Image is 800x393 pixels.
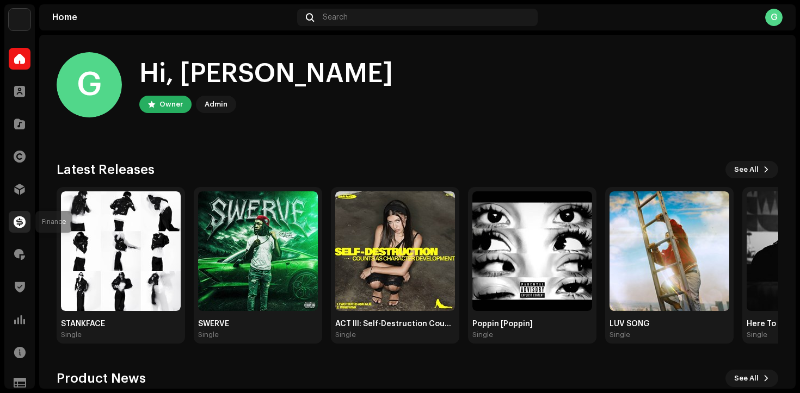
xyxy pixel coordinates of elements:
img: e67e1361-100c-4eea-9106-46d65b85f515 [472,191,592,311]
img: 645cd3c5-fb88-4826-b33a-79310f1fda6d [335,191,455,311]
div: LUV SONG [610,320,729,328]
span: See All [734,367,759,389]
div: SWERVE [198,320,318,328]
span: Search [323,13,348,22]
div: Single [335,330,356,339]
div: Single [472,330,493,339]
div: Admin [205,98,227,111]
div: G [765,9,783,26]
div: Single [747,330,767,339]
div: Hi, [PERSON_NAME] [139,57,393,91]
img: 8a2bbb4a-09ed-40ff-bc89-b2723d080d5d [198,191,318,311]
div: Poppin [Poppin] [472,320,592,328]
div: Home [52,13,293,22]
h3: Product News [57,370,146,387]
div: Single [61,330,82,339]
img: e3fccb3d-226c-42b1-8d2b-91e146d3dec2 [610,191,729,311]
button: See All [725,161,778,178]
img: acab2465-393a-471f-9647-fa4d43662784 [9,9,30,30]
img: 36441832-935d-4f0c-99ff-f91d6a63b052 [61,191,181,311]
h3: Latest Releases [57,161,155,178]
div: Owner [159,98,183,111]
div: ACT III: Self-Destruction Counts as Character Development [335,320,455,328]
div: Single [610,330,630,339]
button: See All [725,370,778,387]
div: Single [198,330,219,339]
span: See All [734,159,759,180]
div: STANKFACE [61,320,181,328]
div: G [57,52,122,117]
